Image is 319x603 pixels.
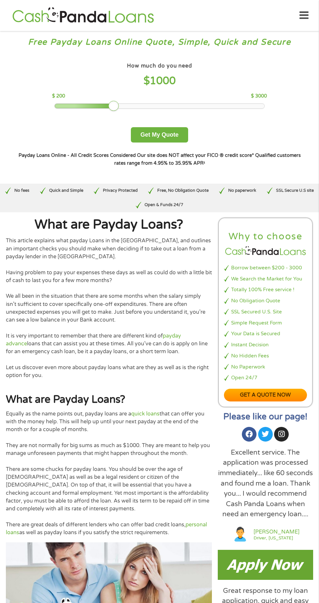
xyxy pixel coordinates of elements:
h1: What are Payday Loans? [6,218,212,231]
p: Free, No Obligation Quote [157,188,209,194]
p: This article explains what payday Loans in the [GEOGRAPHIC_DATA], and outlines an important check... [6,237,212,261]
div: Excellent service. The application was processed immediately... like 60 seconds and found me a lo... [218,447,313,520]
span: 1000 [150,75,176,87]
li: Instant Decision [224,341,307,349]
h2: Please like our page!​ [218,413,313,421]
p: $ 200 [52,93,65,100]
a: quick loans [131,411,159,417]
p: It is very important to remember that there are different kind of loans that can assist you at th... [6,332,212,356]
button: Get My Quote [131,127,188,143]
li: No Obligation Quote [224,297,307,305]
h2: Why to choose [224,231,307,243]
strong: Qualified customers rates range from 4.95% to 35.95% APR¹ [114,153,301,166]
p: There are great deals of different lenders who can offer bad credit loans, as well as payday loan... [6,521,212,537]
li: No Paperwork [224,363,307,371]
p: Privacy Protected [103,188,138,194]
a: [PERSON_NAME] [254,528,299,536]
li: Simple Request Form [224,319,307,327]
p: No fees [14,188,29,194]
p: Quick and Simple [49,188,83,194]
p: They are not normally for big sums as much as $1000. They are meant to help you manage unforeseen... [6,442,212,458]
a: Driver, [US_STATE] [254,536,299,540]
li: We Search the Market for You [224,275,307,283]
img: Payday loans now [218,550,313,580]
p: No paperwork [228,188,256,194]
img: GetLoanNow Logo [10,6,156,25]
li: Your Data is Secured [224,330,307,338]
li: Totally 100% Free service ! [224,286,307,294]
strong: Payday Loans Online - All Credit Scores Considered [19,153,136,158]
p: SSL Secure U.S site [276,188,314,194]
p: Having problem to pay your expenses these days as well as could do with a little bit of cash to l... [6,269,212,285]
h4: $ [52,74,267,88]
li: Borrow between $200 - 3000 [224,264,307,272]
li: Open 24/7 [224,374,307,382]
p: $ 3000 [251,93,267,100]
strong: Our site does NOT affect your FICO ® credit score* [137,153,254,158]
a: Get a quote now [224,389,307,401]
p: Equally as the name points out, payday loans are a that can offer you with the money help. This w... [6,410,212,434]
h3: Free Payday Loans Online Quote, Simple, Quick and Secure [6,37,313,48]
h2: What are Payday Loans? [6,393,212,406]
li: No Hidden Fees [224,352,307,360]
p: Let us discover even more about payday loans what are they as well as is the right option for you. [6,364,212,380]
li: SSL Secured U.S. Site [224,308,307,316]
h4: How much do you need [127,63,192,69]
p: We all been in the situation that there are some months when the salary simply isn’t sufficient t... [6,292,212,324]
p: Open & Funds 24/7 [145,202,183,208]
p: There are some chucks for payday loans. You should be over the age of [DEMOGRAPHIC_DATA] as well ... [6,465,212,513]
